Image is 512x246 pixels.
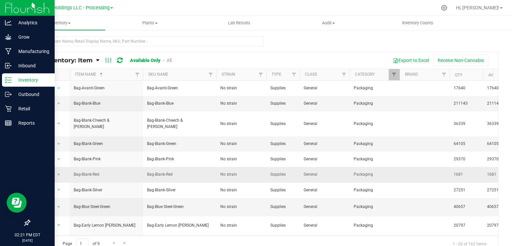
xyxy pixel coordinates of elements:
[75,72,104,77] a: Item Name
[12,33,52,41] p: Grow
[304,100,346,107] span: General
[454,171,479,178] span: 1681
[3,238,52,243] p: [DATE]
[55,84,63,93] span: select
[147,171,212,178] span: Bag-Blank-Red
[270,171,296,178] span: Supplies
[147,141,212,147] span: Bag-Blank-Green
[220,100,262,107] span: No strain
[35,57,93,64] span: All Inventory: Item
[55,170,63,179] span: select
[12,19,52,27] p: Analytics
[456,5,499,10] span: Hi, [PERSON_NAME]!
[393,20,442,26] span: Inventory Counts
[5,105,12,112] inline-svg: Retail
[270,141,296,147] span: Supplies
[74,156,139,162] span: Bag-Blank-Pink
[339,69,350,80] a: Filter
[5,19,12,26] inline-svg: Analytics
[74,100,139,107] span: Bag-Blank-Blue
[354,204,396,210] span: Packaging
[74,141,139,147] span: Bag-Blank-Green
[5,77,12,83] inline-svg: Inventory
[5,34,12,40] inline-svg: Grow
[270,156,296,162] span: Supplies
[16,16,105,30] a: Inventory
[12,76,52,84] p: Inventory
[454,187,479,193] span: 27251
[147,187,212,193] span: Bag-Blank-Silver
[220,156,262,162] span: No strain
[132,69,143,80] a: Filter
[74,204,139,210] span: Bag-Blue Steel-Green
[106,20,194,26] span: Plants
[289,69,300,80] a: Filter
[12,105,52,113] p: Retail
[270,187,296,193] span: Supplies
[55,221,63,230] span: select
[5,48,12,55] inline-svg: Manufacturing
[304,156,346,162] span: General
[270,85,296,91] span: Supplies
[12,90,52,98] p: Outbound
[55,119,63,128] span: select
[220,222,262,229] span: No strain
[304,204,346,210] span: General
[219,20,259,26] span: Lab Results
[12,47,52,55] p: Manufacturing
[272,72,281,77] a: Type
[74,85,139,91] span: Bag-Avanti-Green
[355,72,375,77] a: Category
[147,85,212,91] span: Bag-Avanti-Green
[454,85,479,91] span: 17640
[454,100,479,107] span: 211143
[55,202,63,212] span: select
[205,69,216,80] a: Filter
[488,73,508,77] a: Available
[220,171,262,178] span: No strain
[354,156,396,162] span: Packaging
[147,117,212,130] span: Bag-Blank-Cheech & [PERSON_NAME]
[195,16,284,30] a: Lab Results
[304,187,346,193] span: General
[220,187,262,193] span: No strain
[354,141,396,147] span: Packaging
[3,232,52,238] p: 02:21 PM EDT
[439,69,450,80] a: Filter
[5,91,12,98] inline-svg: Outbound
[389,69,400,80] a: Filter
[304,222,346,229] span: General
[5,62,12,69] inline-svg: Inbound
[147,156,212,162] span: Bag-Blank-Pink
[74,222,139,229] span: Bag-Early Lemon [PERSON_NAME]
[5,120,12,126] inline-svg: Reports
[220,121,262,127] span: No strain
[220,141,262,147] span: No strain
[284,16,373,30] a: Audit
[222,72,235,77] a: Strain
[270,222,296,229] span: Supplies
[220,204,262,210] span: No strain
[147,100,212,107] span: Bag-Blank-Blue
[167,58,172,63] a: All
[55,139,63,149] span: select
[304,85,346,91] span: General
[12,62,52,70] p: Inbound
[284,20,373,26] span: Audit
[454,204,479,210] span: 40657
[105,16,195,30] a: Plants
[130,58,160,63] a: Available Only
[255,69,266,80] a: Filter
[7,193,27,213] iframe: Resource center
[373,16,462,30] a: Inventory Counts
[440,5,448,11] div: Manage settings
[12,119,52,127] p: Reports
[147,204,212,210] span: Bag-Blue Steel-Green
[74,117,139,130] span: Bag-Blank-Cheech & [PERSON_NAME]
[55,185,63,195] span: select
[304,171,346,178] span: General
[354,100,396,107] span: Packaging
[454,121,479,127] span: 36339
[433,55,488,66] button: Receive Non-Cannabis
[389,55,433,66] button: Export to Excel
